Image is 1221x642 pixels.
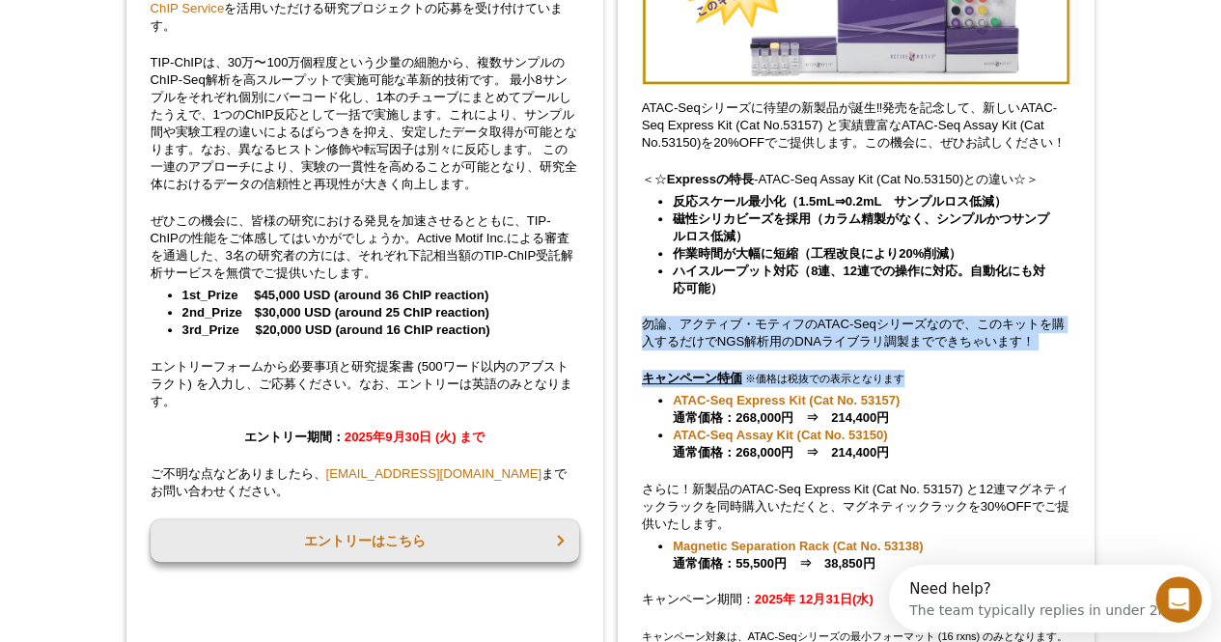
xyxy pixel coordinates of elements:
[673,211,1049,243] strong: 磁性シリカビーズを採用（カラム精製がなく、シンプルかつサンプルロス低減）
[889,565,1211,632] iframe: Intercom live chat discovery launcher
[244,430,485,444] strong: エントリー期間：
[345,430,485,444] span: 2025年9月30日 (火) まで
[673,538,923,555] a: Magnetic Separation Rack (Cat No. 53138)
[673,392,900,409] a: ATAC-Seq Express Kit (Cat No. 53157)
[673,264,1045,295] strong: ハイスループット対応（8連、12連での操作に対応。自動化にも対応可能）
[673,393,900,425] strong: 通常価格：268,000円 ⇒ 214,400円
[673,427,887,444] a: ATAC-Seq Assay Kit (Cat No. 53150)
[642,371,742,385] u: キャンペーン特価
[667,172,754,186] strong: Expressの特長
[151,465,579,500] p: ご不明な点などありましたら、 までお問い合わせください。
[642,316,1070,350] p: 勿論、アクティブ・モティフのATAC-Seqシリーズなので、このキットを購入するだけでNGS解析用のDNAライブラリ調製までできちゃいます！
[151,519,579,562] a: エントリーはこちら
[755,592,965,606] strong: 2025年 12月31日(水) ご注文分まで
[673,246,961,261] strong: 作業時間が大幅に短縮（工程改良により20%削減）
[673,428,889,460] strong: 通常価格：268,000円 ⇒ 214,400円
[182,305,489,320] strong: 2nd_Prize $30,000 USD (around 25 ChIP reaction)
[642,99,1070,152] p: ATAC-Seqシリーズに待望の新製品が誕生‼発売を記念して、新しいATAC-Seq Express Kit (Cat No.53157) と実績豊富なATAC-Seq Assay Kit (C...
[182,322,490,337] strong: 3rd_Prize $20,000 USD (around 16 ChIP reaction)
[151,212,579,282] p: ぜひこの機会に、皆様の研究における発見を加速させるとともに、TIP-ChIPの性能をご体感してはいかがでしょうか。Active Motif Inc.による審査を通過した、3名の研究者の方には、そ...
[326,466,542,481] a: [EMAIL_ADDRESS][DOMAIN_NAME]
[151,54,579,193] p: TIP-ChIPは、30万〜100万個程度という少量の細胞から、複数サンプルのChIP-Seq解析を高スループットで実施可能な革新的技術です。 最小8サンプルをそれぞれ個別にバーコード化し、1本...
[673,539,923,571] strong: 通常価格：55,500円 ⇒ 38,850円
[673,194,1007,209] strong: 反応スケール最小化（1.5mL⇒0.2mL サンプルロス低減）
[642,591,1070,608] p: キャンペーン期間：
[20,16,282,32] div: Need help?
[151,358,579,410] p: エントリーフォームから必要事項と研究提案書 (500ワード以内のアブストラクト) を入力し、ご応募ください。なお、エントリーは英語のみとなります。
[8,8,339,61] div: Open Intercom Messenger
[20,32,282,52] div: The team typically replies in under 2m
[745,373,904,384] span: ※価格は税抜での表示となります
[1155,576,1202,623] iframe: Intercom live chat
[182,288,489,302] strong: 1st_Prize $45,000 USD (around 36 ChIP reaction)
[642,171,1070,188] p: ＜☆ -ATAC-Seq Assay Kit (Cat No.53150)との違い☆＞
[642,481,1070,533] p: さらに！新製品のATAC-Seq Express Kit (Cat No. 53157) と12連マグネティックラックを同時購入いただくと、マグネティックラックを30%OFFでご提供いたします。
